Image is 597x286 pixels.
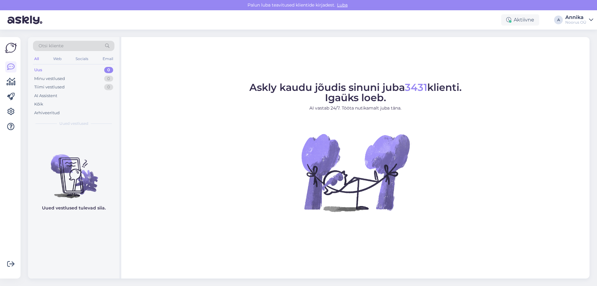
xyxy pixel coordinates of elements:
[565,20,586,25] div: Noorus OÜ
[565,15,586,20] div: Annika
[104,84,113,90] div: 0
[34,84,65,90] div: Tiimi vestlused
[104,76,113,82] div: 0
[34,110,60,116] div: Arhiveeritud
[501,14,539,26] div: Aktiivne
[39,43,63,49] span: Otsi kliente
[34,67,42,73] div: Uus
[104,67,113,73] div: 0
[554,16,563,24] div: A
[565,15,593,25] a: AnnikaNoorus OÜ
[34,76,65,82] div: Minu vestlused
[33,55,40,63] div: All
[299,116,411,228] img: No Chat active
[34,101,43,107] div: Kõik
[52,55,63,63] div: Web
[28,143,119,199] img: No chats
[249,105,462,111] p: AI vastab 24/7. Tööta nutikamalt juba täna.
[74,55,90,63] div: Socials
[335,2,349,8] span: Luba
[405,81,427,93] span: 3431
[42,205,106,211] p: Uued vestlused tulevad siia.
[249,81,462,104] span: Askly kaudu jõudis sinuni juba klienti. Igaüks loeb.
[34,93,57,99] div: AI Assistent
[101,55,114,63] div: Email
[5,42,17,54] img: Askly Logo
[59,121,88,126] span: Uued vestlused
